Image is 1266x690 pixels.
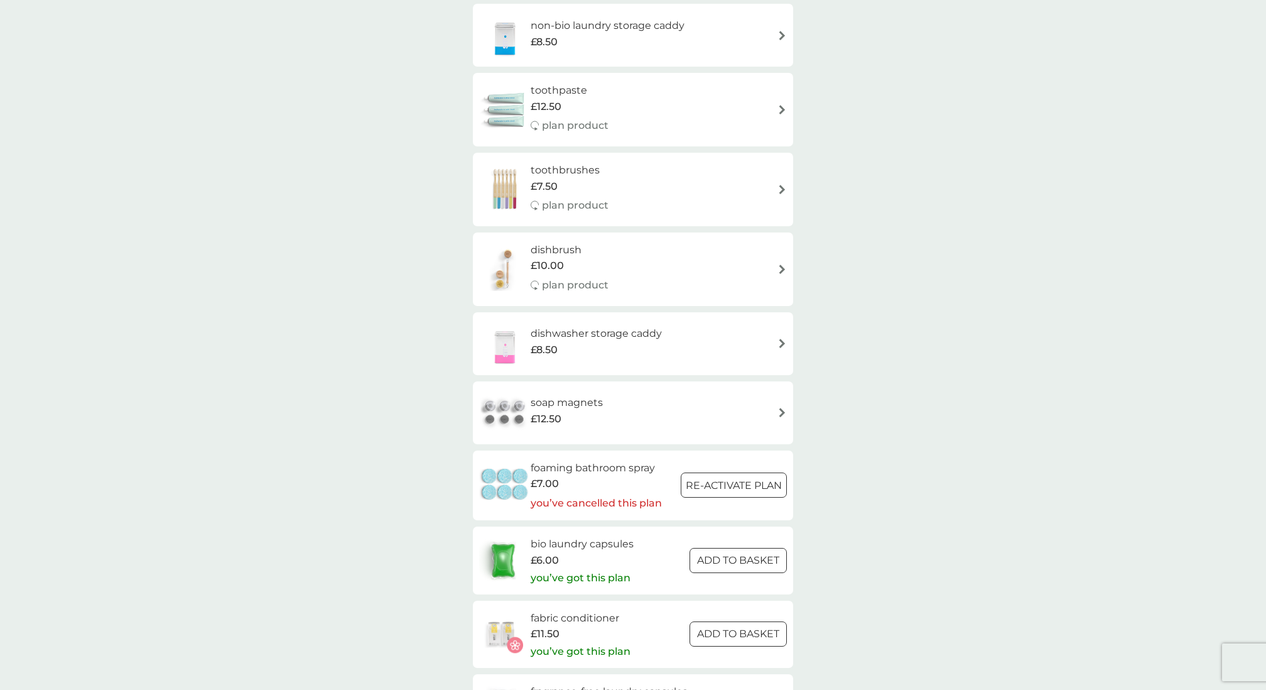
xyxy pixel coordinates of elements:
img: non-bio laundry storage caddy [479,13,531,57]
span: £6.00 [531,552,559,569]
img: bio laundry capsules [479,539,527,583]
p: ADD TO BASKET [697,552,779,569]
h6: non-bio laundry storage caddy [531,18,684,34]
img: toothpaste [479,88,531,132]
span: £7.00 [531,476,559,492]
img: arrow right [777,265,787,274]
button: ADD TO BASKET [690,548,787,573]
p: Re-activate Plan [686,478,782,494]
h6: fabric conditioner [531,610,630,627]
span: £11.50 [531,626,560,642]
span: £12.50 [531,411,561,427]
span: £7.50 [531,178,558,195]
span: £8.50 [531,342,558,358]
img: soap magnets [479,391,531,435]
p: you’ve got this plan [531,570,630,586]
img: dishbrush [479,247,531,291]
h6: bio laundry capsules [531,536,634,552]
h6: dishwasher storage caddy [531,326,662,342]
img: fabric conditioner [479,612,523,656]
h6: dishbrush [531,242,609,258]
img: arrow right [777,408,787,417]
img: arrow right [777,339,787,348]
img: arrow right [777,31,787,40]
button: ADD TO BASKET [690,622,787,647]
span: £12.50 [531,99,561,115]
h6: toothbrushes [531,162,609,178]
p: plan product [542,197,609,214]
img: arrow right [777,105,787,114]
p: plan product [542,277,609,293]
img: toothbrushes [479,167,531,211]
h6: soap magnets [531,395,603,411]
h6: foaming bathroom spray [531,460,662,476]
p: ADD TO BASKET [697,626,779,642]
span: £10.00 [531,258,564,274]
img: arrow right [777,185,787,194]
img: dishwasher storage caddy [479,322,531,366]
button: Re-activate Plan [681,473,787,498]
p: plan product [542,118,609,134]
img: foaming bathroom spray [479,463,531,507]
p: you’ve cancelled this plan [531,495,662,512]
span: £8.50 [531,34,558,50]
p: you’ve got this plan [531,643,630,660]
h6: toothpaste [531,82,609,99]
